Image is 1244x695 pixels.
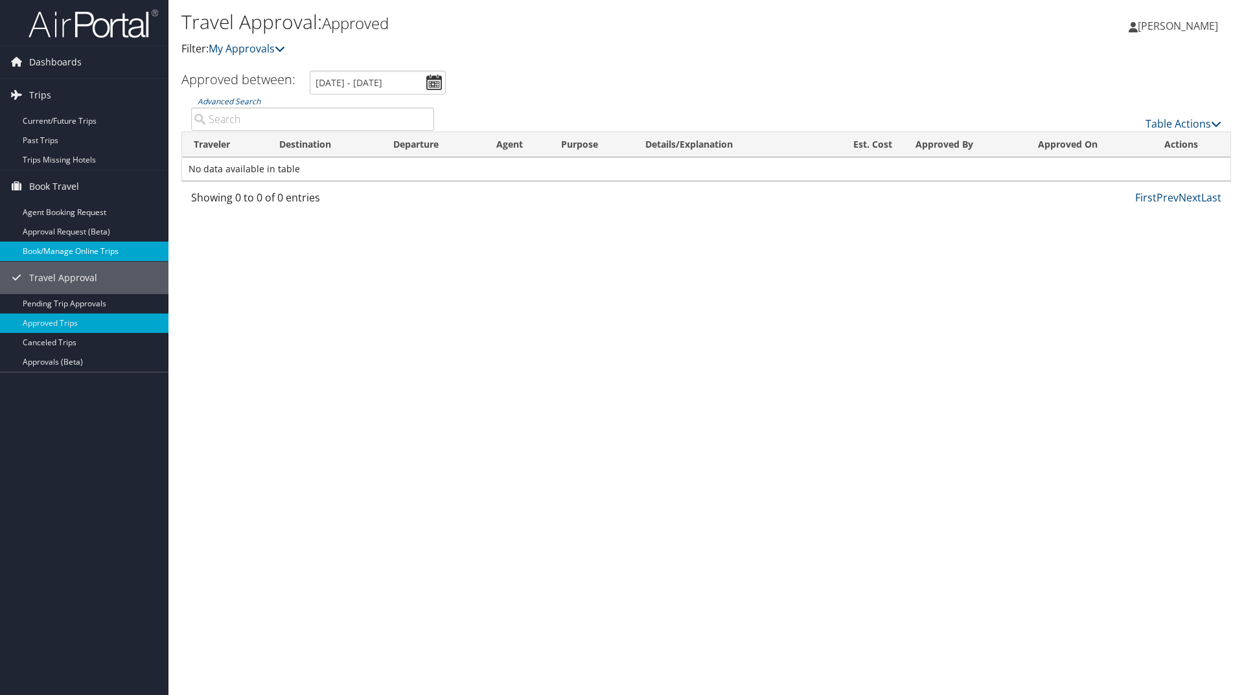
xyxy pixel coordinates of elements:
[549,132,634,157] th: Purpose
[29,79,51,111] span: Trips
[29,170,79,203] span: Book Travel
[182,157,1230,181] td: No data available in table
[182,132,268,157] th: Traveler: activate to sort column ascending
[191,190,434,212] div: Showing 0 to 0 of 0 entries
[181,8,881,36] h1: Travel Approval:
[191,108,434,131] input: Advanced Search
[634,132,817,157] th: Details/Explanation
[1179,190,1201,205] a: Next
[209,41,285,56] a: My Approvals
[1135,190,1157,205] a: First
[382,132,485,157] th: Departure: activate to sort column ascending
[268,132,382,157] th: Destination: activate to sort column ascending
[322,12,389,34] small: Approved
[181,71,295,88] h3: Approved between:
[1026,132,1152,157] th: Approved On: activate to sort column ascending
[198,96,260,107] a: Advanced Search
[1138,19,1218,33] span: [PERSON_NAME]
[1153,132,1230,157] th: Actions
[1157,190,1179,205] a: Prev
[817,132,904,157] th: Est. Cost: activate to sort column ascending
[1201,190,1221,205] a: Last
[1129,6,1231,45] a: [PERSON_NAME]
[485,132,549,157] th: Agent
[181,41,881,58] p: Filter:
[29,8,158,39] img: airportal-logo.png
[904,132,1026,157] th: Approved By: activate to sort column ascending
[29,46,82,78] span: Dashboards
[1146,117,1221,131] a: Table Actions
[29,262,97,294] span: Travel Approval
[310,71,446,95] input: [DATE] - [DATE]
